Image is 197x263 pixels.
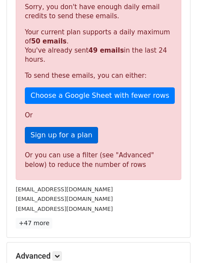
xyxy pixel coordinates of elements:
[88,47,124,54] strong: 49 emails
[16,206,113,212] small: [EMAIL_ADDRESS][DOMAIN_NAME]
[153,221,197,263] iframe: Chat Widget
[16,196,113,202] small: [EMAIL_ADDRESS][DOMAIN_NAME]
[25,3,172,21] p: Sorry, you don't have enough daily email credits to send these emails.
[31,37,66,45] strong: 50 emails
[16,186,113,193] small: [EMAIL_ADDRESS][DOMAIN_NAME]
[25,71,172,80] p: To send these emails, you can either:
[25,28,172,64] p: Your current plan supports a daily maximum of . You've already sent in the last 24 hours.
[25,150,172,170] div: Or you can use a filter (see "Advanced" below) to reduce the number of rows
[25,87,175,104] a: Choose a Google Sheet with fewer rows
[16,218,52,229] a: +47 more
[25,127,98,143] a: Sign up for a plan
[25,111,172,120] p: Or
[16,251,181,261] h5: Advanced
